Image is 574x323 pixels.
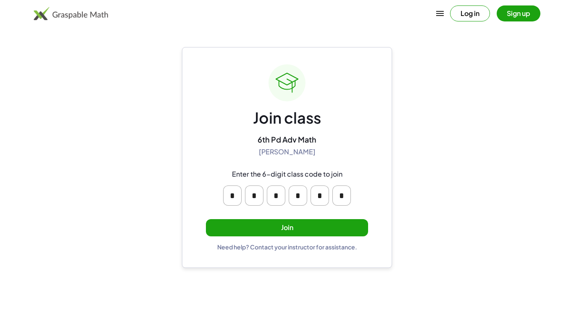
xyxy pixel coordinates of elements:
input: Please enter OTP character 1 [223,185,242,206]
button: Log in [450,5,490,21]
input: Please enter OTP character 6 [332,185,351,206]
input: Please enter OTP character 5 [311,185,329,206]
input: Please enter OTP character 2 [245,185,263,206]
div: Enter the 6-digit class code to join [232,170,342,179]
div: Join class [253,108,321,128]
div: Need help? Contact your instructor for assistance. [217,243,357,251]
div: 6th Pd Adv Math [258,135,316,144]
div: [PERSON_NAME] [259,148,316,156]
input: Please enter OTP character 4 [289,185,307,206]
button: Sign up [497,5,540,21]
input: Please enter OTP character 3 [267,185,285,206]
button: Join [206,219,368,236]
